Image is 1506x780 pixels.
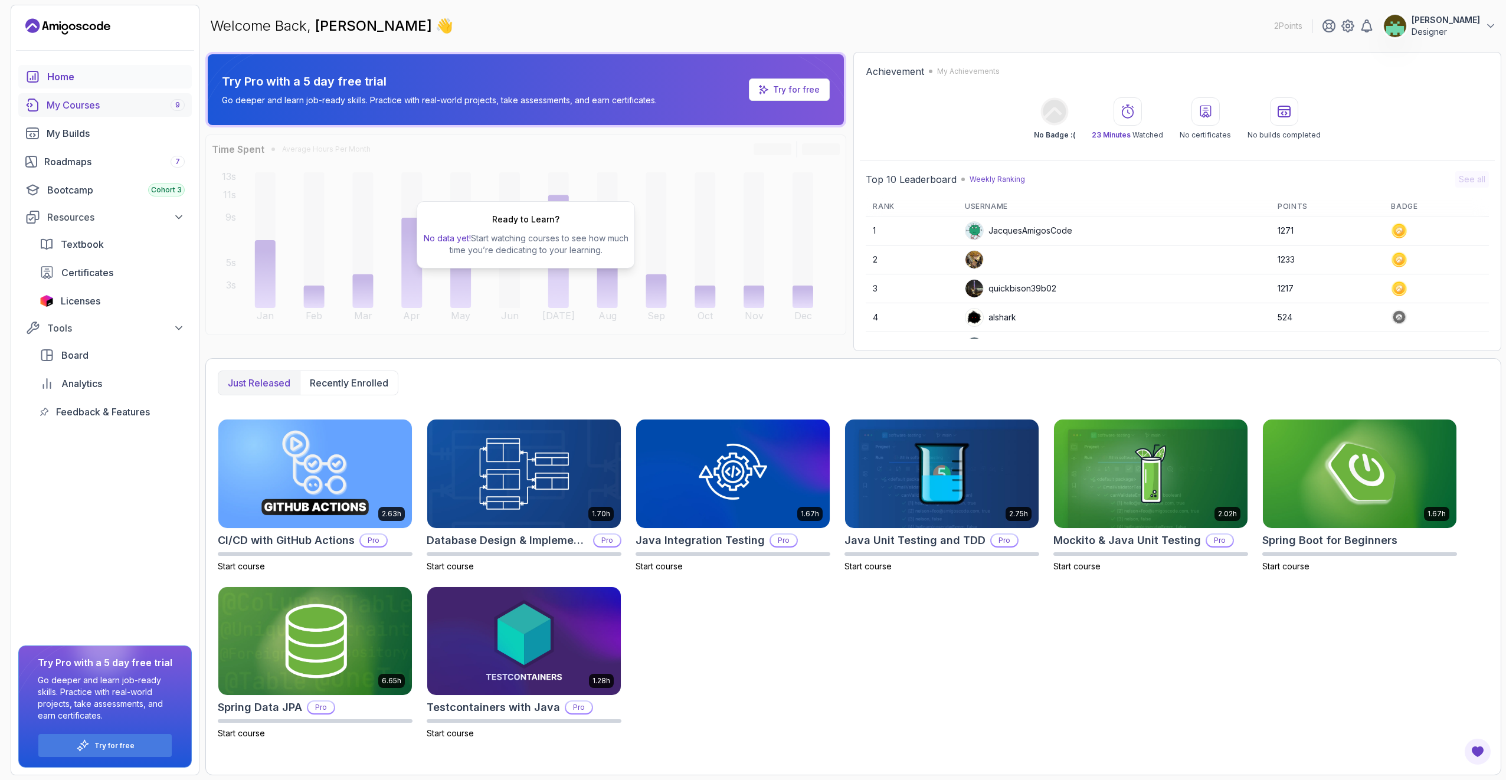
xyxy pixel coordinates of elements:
[845,420,1039,528] img: Java Unit Testing and TDD card
[308,702,334,713] p: Pro
[771,535,797,546] p: Pro
[1053,532,1201,549] h2: Mockito & Java Unit Testing
[844,561,892,571] span: Start course
[1428,509,1446,519] p: 1.67h
[636,561,683,571] span: Start course
[1053,561,1101,571] span: Start course
[228,376,290,390] p: Just released
[801,509,819,519] p: 1.67h
[38,674,172,722] p: Go deeper and learn job-ready skills. Practice with real-world projects, take assessments, and ea...
[218,420,412,528] img: CI/CD with GitHub Actions card
[1053,419,1248,572] a: Mockito & Java Unit Testing card2.02hMockito & Java Unit TestingProStart course
[1384,15,1406,37] img: user profile image
[427,561,474,571] span: Start course
[844,532,986,549] h2: Java Unit Testing and TDD
[18,207,192,228] button: Resources
[18,150,192,173] a: roadmaps
[492,214,559,225] h2: Ready to Learn?
[866,274,958,303] td: 3
[991,535,1017,546] p: Pro
[61,294,100,308] span: Licenses
[965,280,983,297] img: user profile image
[965,222,983,240] img: default monster avatar
[1271,274,1384,303] td: 1217
[47,210,185,224] div: Resources
[61,266,113,280] span: Certificates
[47,126,185,140] div: My Builds
[1271,197,1384,217] th: Points
[218,728,265,738] span: Start course
[592,676,610,686] p: 1.28h
[218,586,412,740] a: Spring Data JPA card6.65hSpring Data JPAProStart course
[222,94,657,106] p: Go deeper and learn job-ready skills. Practice with real-world projects, take assessments, and ea...
[636,532,765,549] h2: Java Integration Testing
[94,741,135,750] a: Try for free
[382,509,401,519] p: 2.63h
[1384,197,1489,217] th: Badge
[970,175,1025,184] p: Weekly Ranking
[218,561,265,571] span: Start course
[592,509,610,519] p: 1.70h
[965,279,1056,298] div: quickbison39b02
[18,317,192,339] button: Tools
[25,17,110,36] a: Landing page
[1262,532,1397,549] h2: Spring Boot for Beginners
[1464,738,1492,766] button: Open Feedback Button
[47,321,185,335] div: Tools
[773,84,820,96] p: Try for free
[32,343,192,367] a: board
[1383,14,1497,38] button: user profile image[PERSON_NAME]Designer
[1412,26,1480,38] p: Designer
[965,337,1032,356] div: Apply5489
[965,308,1016,327] div: alshark
[38,733,172,758] button: Try for free
[866,303,958,332] td: 4
[566,702,592,713] p: Pro
[1207,535,1233,546] p: Pro
[40,295,54,307] img: jetbrains icon
[1054,420,1248,528] img: Mockito & Java Unit Testing card
[1248,130,1321,140] p: No builds completed
[61,348,89,362] span: Board
[1262,561,1309,571] span: Start course
[1271,245,1384,274] td: 1233
[47,98,185,112] div: My Courses
[749,78,830,101] a: Try for free
[427,587,621,696] img: Testcontainers with Java card
[427,419,621,572] a: Database Design & Implementation card1.70hDatabase Design & ImplementationProStart course
[175,157,180,166] span: 7
[866,172,957,186] h2: Top 10 Leaderboard
[965,221,1072,240] div: JacquesAmigosCode
[32,372,192,395] a: analytics
[937,67,1000,76] p: My Achievements
[866,332,958,361] td: 5
[422,232,630,256] p: Start watching courses to see how much time you’re dedicating to your learning.
[175,100,180,110] span: 9
[218,587,412,696] img: Spring Data JPA card
[218,371,300,395] button: Just released
[594,535,620,546] p: Pro
[310,376,388,390] p: Recently enrolled
[151,185,182,195] span: Cohort 3
[958,197,1271,217] th: Username
[315,17,436,34] span: [PERSON_NAME]
[32,400,192,424] a: feedback
[1180,130,1231,140] p: No certificates
[1271,217,1384,245] td: 1271
[222,73,657,90] p: Try Pro with a 5 day free trial
[427,728,474,738] span: Start course
[965,337,983,355] img: user profile image
[434,15,455,37] span: 👋
[32,261,192,284] a: certificates
[1263,420,1456,528] img: Spring Boot for Beginners card
[844,419,1039,572] a: Java Unit Testing and TDD card2.75hJava Unit Testing and TDDProStart course
[1271,332,1384,361] td: 433
[361,535,387,546] p: Pro
[18,65,192,89] a: home
[1271,303,1384,332] td: 524
[61,237,104,251] span: Textbook
[47,70,185,84] div: Home
[18,122,192,145] a: builds
[44,155,185,169] div: Roadmaps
